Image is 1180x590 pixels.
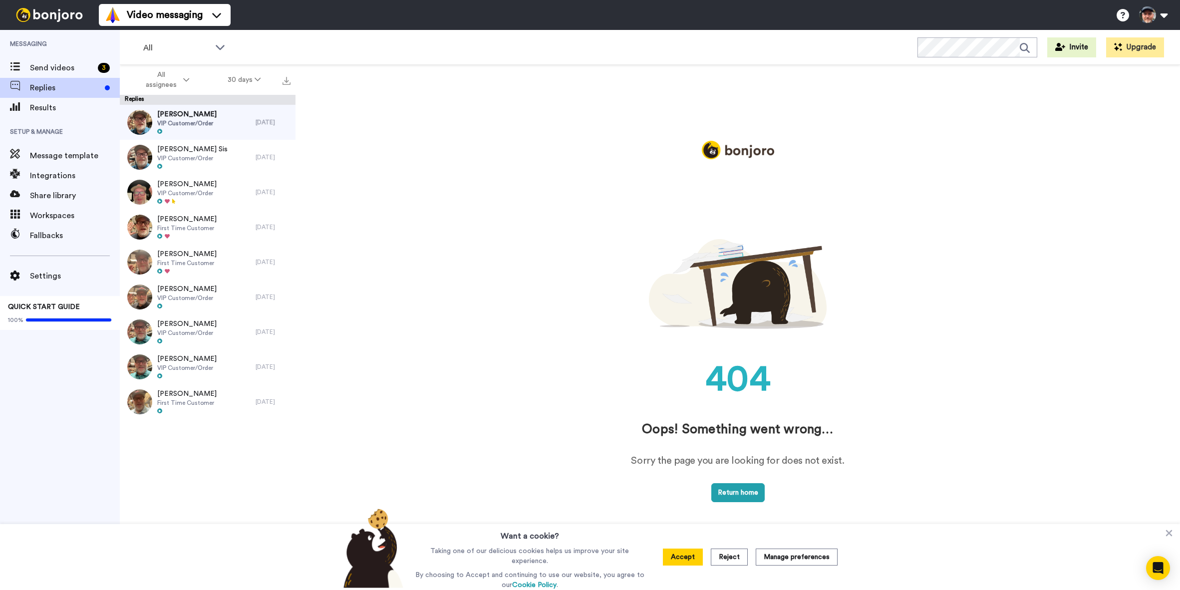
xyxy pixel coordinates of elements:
[120,280,295,314] a: [PERSON_NAME]VIP Customer/Order[DATE]
[30,102,120,114] span: Results
[209,71,280,89] button: 30 days
[663,549,703,566] button: Accept
[256,118,291,126] div: [DATE]
[1047,37,1096,57] button: Invite
[127,215,152,240] img: b3565c6f-ca74-48ae-8cea-c6f6b4acfc84-thumb.jpg
[501,524,559,542] h3: Want a cookie?
[711,483,765,502] button: Return home
[256,293,291,301] div: [DATE]
[30,270,120,282] span: Settings
[711,489,765,496] a: Return home
[30,62,94,74] span: Send videos
[157,189,217,197] span: VIP Customer/Order
[157,179,217,189] span: [PERSON_NAME]
[120,384,295,419] a: [PERSON_NAME]First Time Customer[DATE]
[120,245,295,280] a: [PERSON_NAME]First Time Customer[DATE]
[1146,556,1170,580] div: Open Intercom Messenger
[256,258,291,266] div: [DATE]
[315,420,1160,439] div: Oops! Something went wrong…
[157,319,217,329] span: [PERSON_NAME]
[127,354,152,379] img: 9be0dd89-14d7-42a2-af85-ebe0efe31b15-thumb.jpg
[315,354,1160,405] div: 404
[157,259,217,267] span: First Time Customer
[711,549,748,566] button: Reject
[122,66,209,94] button: All assignees
[127,110,152,135] img: 7e02eb65-798b-4aeb-83cd-6ba1a7c1f1c8-thumb.jpg
[334,508,408,588] img: bear-with-cookie.png
[157,354,217,364] span: [PERSON_NAME]
[127,319,152,344] img: 692e670d-9848-417f-ad71-7f47645e4a6a-thumb.jpg
[413,570,647,590] p: By choosing to Accept and continuing to use our website, you agree to our .
[256,398,291,406] div: [DATE]
[256,188,291,196] div: [DATE]
[503,454,972,468] div: Sorry the page you are looking for does not exist.
[512,582,557,589] a: Cookie Policy
[30,82,101,94] span: Replies
[256,328,291,336] div: [DATE]
[120,175,295,210] a: [PERSON_NAME]VIP Customer/Order[DATE]
[143,42,210,54] span: All
[157,224,217,232] span: First Time Customer
[105,7,121,23] img: vm-color.svg
[30,210,120,222] span: Workspaces
[157,284,217,294] span: [PERSON_NAME]
[127,250,152,275] img: 13fcc93d-e308-4329-bb42-9f380352c949-thumb.jpg
[702,141,774,159] img: logo_full.png
[157,154,228,162] span: VIP Customer/Order
[120,95,295,105] div: Replies
[256,223,291,231] div: [DATE]
[256,363,291,371] div: [DATE]
[98,63,110,73] div: 3
[127,180,152,205] img: 046fb462-78e2-4ee5-a8e4-cfb9a116e6e4-thumb.jpg
[30,230,120,242] span: Fallbacks
[120,314,295,349] a: [PERSON_NAME]VIP Customer/Order[DATE]
[1106,37,1164,57] button: Upgrade
[120,140,295,175] a: [PERSON_NAME] SisVIP Customer/Order[DATE]
[127,389,152,414] img: df3c6750-cfd0-462d-9af4-a8d7fc135f90-thumb.jpg
[157,119,217,127] span: VIP Customer/Order
[120,105,295,140] a: [PERSON_NAME]VIP Customer/Order[DATE]
[756,549,838,566] button: Manage preferences
[141,70,181,90] span: All assignees
[649,239,827,329] img: 404.png
[157,294,217,302] span: VIP Customer/Order
[157,249,217,259] span: [PERSON_NAME]
[127,8,203,22] span: Video messaging
[157,389,217,399] span: [PERSON_NAME]
[157,364,217,372] span: VIP Customer/Order
[280,72,294,87] button: Export all results that match these filters now.
[157,144,228,154] span: [PERSON_NAME] Sis
[127,145,152,170] img: 39537f28-e30d-4bea-b049-aba568953bcc-thumb.jpg
[30,150,120,162] span: Message template
[157,329,217,337] span: VIP Customer/Order
[157,214,217,224] span: [PERSON_NAME]
[157,399,217,407] span: First Time Customer
[30,170,120,182] span: Integrations
[157,109,217,119] span: [PERSON_NAME]
[120,210,295,245] a: [PERSON_NAME]First Time Customer[DATE]
[413,546,647,566] p: Taking one of our delicious cookies helps us improve your site experience.
[127,285,152,309] img: 3a739b7b-fec2-4d14-908e-02647faf618b-thumb.jpg
[30,190,120,202] span: Share library
[120,349,295,384] a: [PERSON_NAME]VIP Customer/Order[DATE]
[256,153,291,161] div: [DATE]
[12,8,87,22] img: bj-logo-header-white.svg
[8,316,23,324] span: 100%
[8,303,80,310] span: QUICK START GUIDE
[283,77,291,85] img: export.svg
